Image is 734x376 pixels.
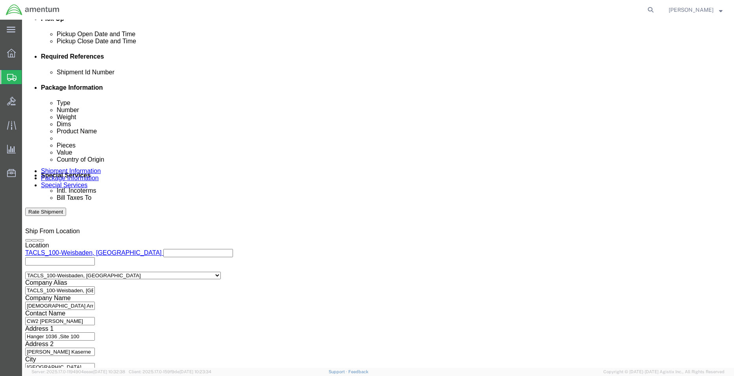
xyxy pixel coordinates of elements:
[669,6,714,14] span: Eddie Gonzalez
[668,5,723,15] button: [PERSON_NAME]
[329,369,348,374] a: Support
[348,369,368,374] a: Feedback
[129,369,211,374] span: Client: 2025.17.0-159f9de
[603,369,725,375] span: Copyright © [DATE]-[DATE] Agistix Inc., All Rights Reserved
[179,369,211,374] span: [DATE] 10:23:34
[6,4,60,16] img: logo
[31,369,125,374] span: Server: 2025.17.0-1194904eeae
[22,20,734,368] iframe: FS Legacy Container
[93,369,125,374] span: [DATE] 10:32:38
